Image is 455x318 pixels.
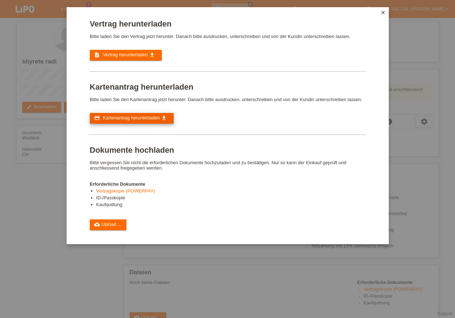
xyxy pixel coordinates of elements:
a: credit_card Kartenantrag herunterladen get_app [90,113,174,124]
i: cloud_upload [94,222,100,227]
a: close [378,9,388,17]
a: description Vertrag herunterladen get_app [90,50,162,61]
h4: Erforderliche Dokumente [90,181,366,187]
h1: Vertrag herunterladen [90,19,366,28]
p: Bitte vergessen Sie nicht die erforderlichen Dokumente hochzuladen und zu bestätigen. Nur so kann... [90,160,366,171]
i: credit_card [94,115,100,121]
p: Bitte laden Sie den Kartenantrag jetzt herunter. Danach bitte ausdrucken, unterschreiben und von ... [90,97,366,102]
a: Vertragskopie (POWERPAY) [96,188,155,194]
span: Vertrag herunterladen [103,52,148,57]
h1: Dokumente hochladen [90,146,366,155]
i: get_app [161,115,167,121]
p: Bitte laden Sie den Vertrag jetzt herunter. Danach bitte ausdrucken, unterschreiben und von der K... [90,34,366,39]
span: Kartenantrag herunterladen [103,115,160,120]
h1: Kartenantrag herunterladen [90,82,366,91]
i: get_app [149,52,155,58]
li: ID-/Passkopie [96,195,366,202]
a: cloud_uploadUpload ... [90,219,127,230]
i: description [94,52,100,58]
i: close [380,10,386,15]
li: Kaufquittung [96,202,366,209]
